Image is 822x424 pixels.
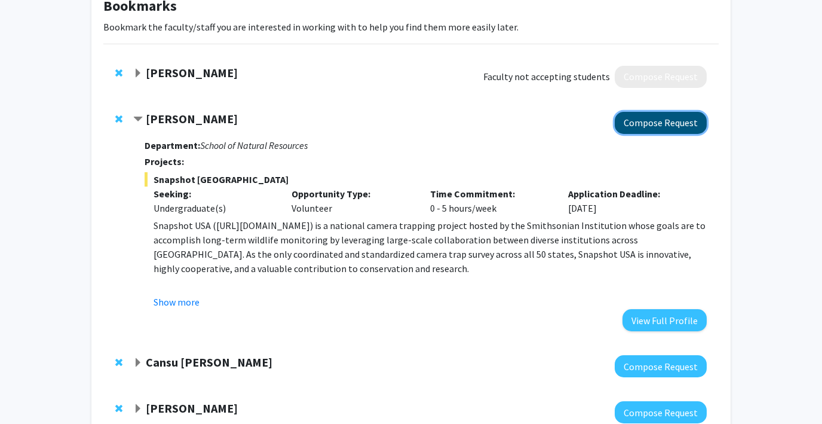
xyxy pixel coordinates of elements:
[154,295,200,309] button: Show more
[615,401,707,423] button: Compose Request to Rachel Doe
[9,370,51,415] iframe: Chat
[146,65,238,80] strong: [PERSON_NAME]
[145,139,200,151] strong: Department:
[115,404,122,413] span: Remove Rachel Doe from bookmarks
[615,112,707,134] button: Compose Request to Christine Brodsky
[146,355,272,370] strong: Cansu [PERSON_NAME]
[154,201,274,215] div: Undergraduate(s)
[115,68,122,78] span: Remove Jill Doe from bookmarks
[146,401,238,416] strong: [PERSON_NAME]
[133,358,143,368] span: Expand Cansu Agca Bookmark
[483,69,610,84] span: Faculty not accepting students
[154,187,274,201] p: Seeking:
[283,187,421,215] div: Volunteer
[154,218,707,276] p: Snapshot USA ([URL][DOMAIN_NAME]) is a national camera trapping project hosted by the Smithsonian...
[622,309,707,331] button: View Full Profile
[615,355,707,377] button: Compose Request to Cansu Agca
[145,155,184,167] strong: Projects:
[145,172,707,187] span: Snapshot [GEOGRAPHIC_DATA]
[133,115,143,124] span: Contract Christine Brodsky Bookmark
[200,139,308,151] i: School of Natural Resources
[559,187,698,215] div: [DATE]
[115,114,122,124] span: Remove Christine Brodsky from bookmarks
[103,20,719,34] p: Bookmark the faculty/staff you are interested in working with to help you find them more easily l...
[133,404,143,414] span: Expand Rachel Doe Bookmark
[115,358,122,367] span: Remove Cansu Agca from bookmarks
[615,66,707,88] button: Compose Request to Jill Doe
[292,187,412,201] p: Opportunity Type:
[133,69,143,78] span: Expand Jill Doe Bookmark
[430,187,551,201] p: Time Commitment:
[146,111,238,126] strong: [PERSON_NAME]
[568,187,689,201] p: Application Deadline:
[421,187,560,215] div: 0 - 5 hours/week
